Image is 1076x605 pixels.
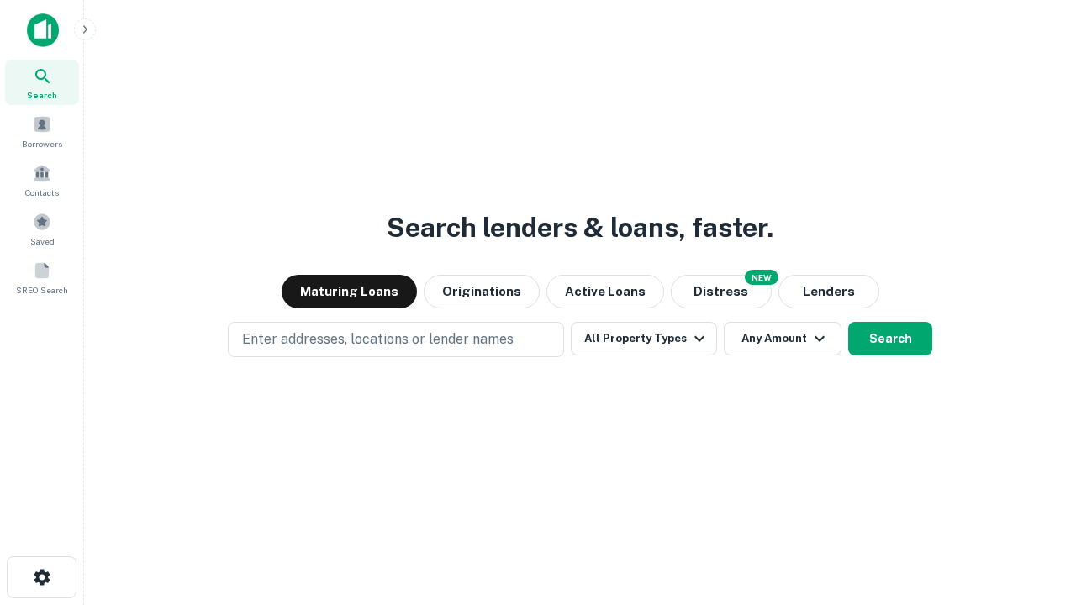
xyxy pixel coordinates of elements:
[387,208,773,248] h3: Search lenders & loans, faster.
[992,471,1076,551] iframe: Chat Widget
[27,13,59,47] img: capitalize-icon.png
[242,329,514,350] p: Enter addresses, locations or lender names
[282,275,417,308] button: Maturing Loans
[5,157,79,203] a: Contacts
[5,255,79,300] a: SREO Search
[671,275,772,308] button: Search distressed loans with lien and other non-mortgage details.
[778,275,879,308] button: Lenders
[424,275,540,308] button: Originations
[571,322,717,355] button: All Property Types
[16,283,68,297] span: SREO Search
[5,60,79,105] a: Search
[228,322,564,357] button: Enter addresses, locations or lender names
[5,108,79,154] a: Borrowers
[22,137,62,150] span: Borrowers
[27,88,57,102] span: Search
[25,186,59,199] span: Contacts
[745,270,778,285] div: NEW
[546,275,664,308] button: Active Loans
[5,206,79,251] a: Saved
[30,234,55,248] span: Saved
[724,322,841,355] button: Any Amount
[848,322,932,355] button: Search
